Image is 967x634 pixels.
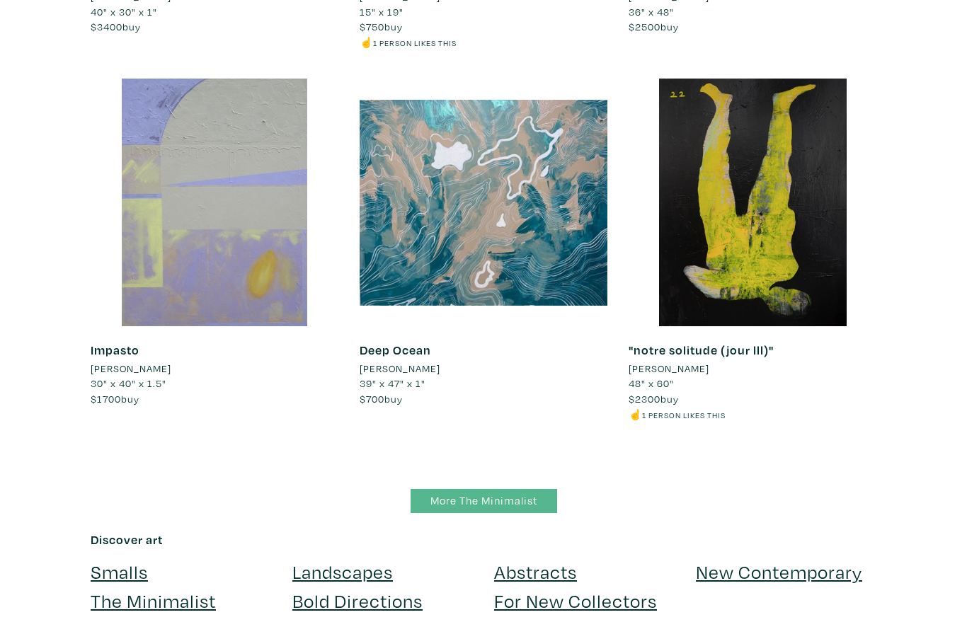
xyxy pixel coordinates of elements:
[494,588,657,613] a: For New Collectors
[696,559,862,584] a: New Contemporary
[292,588,423,613] a: Bold Directions
[642,410,726,420] small: 1 person likes this
[91,532,876,548] h6: Discover art
[629,20,679,33] span: buy
[91,392,121,405] span: $1700
[91,392,139,405] span: buy
[91,361,171,376] li: [PERSON_NAME]
[629,342,774,358] a: "notre solitude (jour lll)"
[360,361,440,376] li: [PERSON_NAME]
[360,20,384,33] span: $750
[494,559,577,584] a: Abstracts
[91,20,141,33] span: buy
[629,20,660,33] span: $2500
[629,407,876,422] li: ☝️
[360,392,403,405] span: buy
[629,5,674,18] span: 36" x 48"
[91,5,157,18] span: 40" x 30" x 1"
[91,342,139,358] a: Impasto
[629,361,876,376] a: [PERSON_NAME]
[91,20,122,33] span: $3400
[373,38,457,48] small: 1 person likes this
[629,392,660,405] span: $2300
[360,5,404,18] span: 15" x 19"
[411,489,557,514] a: More The Minimalist
[360,20,403,33] span: buy
[91,376,166,390] span: 30" x 40" x 1.5"
[360,392,384,405] span: $700
[629,361,709,376] li: [PERSON_NAME]
[360,35,607,50] li: ☝️
[91,361,338,376] a: [PERSON_NAME]
[360,361,607,376] a: [PERSON_NAME]
[292,559,393,584] a: Landscapes
[629,376,674,390] span: 48" x 60"
[629,392,679,405] span: buy
[91,559,148,584] a: Smalls
[360,376,425,390] span: 39" x 47" x 1"
[91,588,216,613] a: The Minimalist
[360,342,431,358] a: Deep Ocean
